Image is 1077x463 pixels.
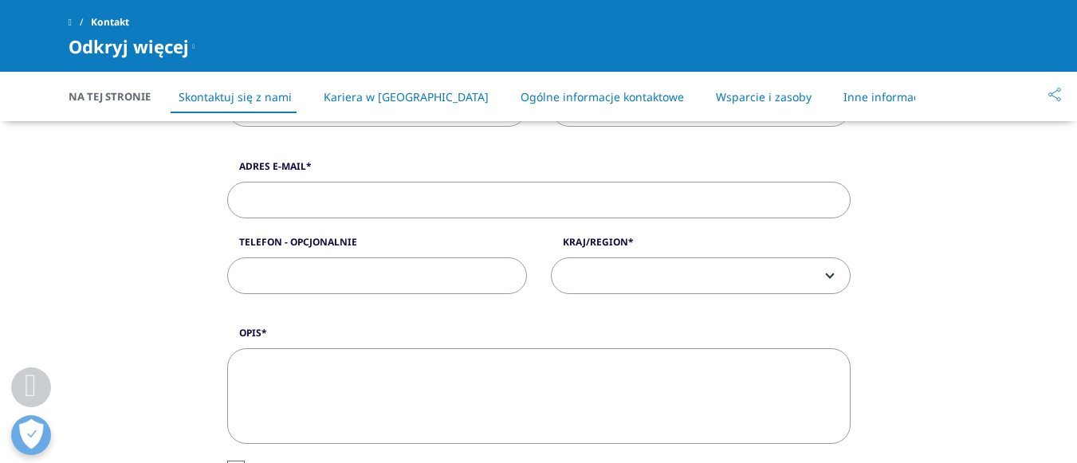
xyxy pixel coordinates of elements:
[69,34,189,58] font: Odkryj więcej
[239,235,357,249] font: Telefon - Opcjonalnie
[11,415,51,455] button: Otwórz Preferencje
[239,159,306,173] font: Adres e-mail
[91,15,129,29] font: Kontakt
[324,89,489,104] a: Kariera w [GEOGRAPHIC_DATA]
[563,235,628,249] font: Kraj/Region
[716,89,812,104] a: Wsparcie i zasoby
[179,89,292,104] a: Skontaktuj się z nami
[239,326,261,339] font: Opis
[521,89,684,104] a: Ogólne informacje kontaktowe
[69,89,151,104] font: Na tej stronie
[843,89,992,104] a: Inne informacje kontaktowe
